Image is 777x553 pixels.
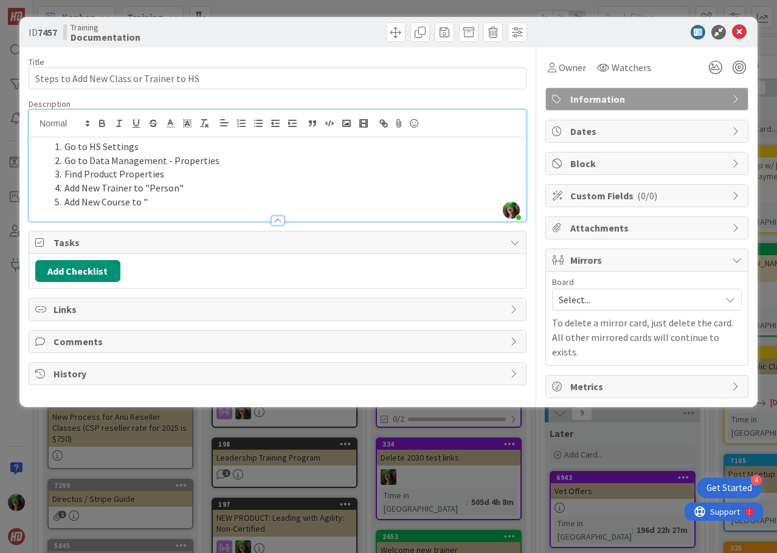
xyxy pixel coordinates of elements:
[570,156,726,171] span: Block
[50,195,520,209] li: Add New Course to "
[637,190,657,202] span: ( 0/0 )
[29,67,527,89] input: type card name here...
[751,475,762,486] div: 4
[29,57,44,67] label: Title
[570,124,726,139] span: Dates
[552,315,742,359] p: To delete a mirror card, just delete the card. All other mirrored cards will continue to exists.
[706,482,752,494] div: Get Started
[38,26,57,38] b: 7457
[50,167,520,181] li: Find Product Properties
[570,188,726,203] span: Custom Fields
[559,60,586,75] span: Owner
[570,253,726,267] span: Mirrors
[50,140,520,154] li: Go to HS Settings
[54,366,504,381] span: History
[26,2,55,16] span: Support
[559,291,714,308] span: Select...
[63,5,66,15] div: 1
[35,260,120,282] button: Add Checklist
[29,98,71,109] span: Description
[50,181,520,195] li: Add New Trainer to "Person"
[71,22,140,32] span: Training
[503,202,520,219] img: zMbp8UmSkcuFrGHA6WMwLokxENeDinhm.jpg
[570,92,726,106] span: Information
[612,60,651,75] span: Watchers
[54,334,504,349] span: Comments
[54,302,504,317] span: Links
[570,379,726,394] span: Metrics
[54,235,504,250] span: Tasks
[570,221,726,235] span: Attachments
[697,478,762,498] div: Open Get Started checklist, remaining modules: 4
[29,25,57,39] span: ID
[71,32,140,42] b: Documentation
[50,154,520,168] li: Go to Data Management - Properties
[552,278,574,286] span: Board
